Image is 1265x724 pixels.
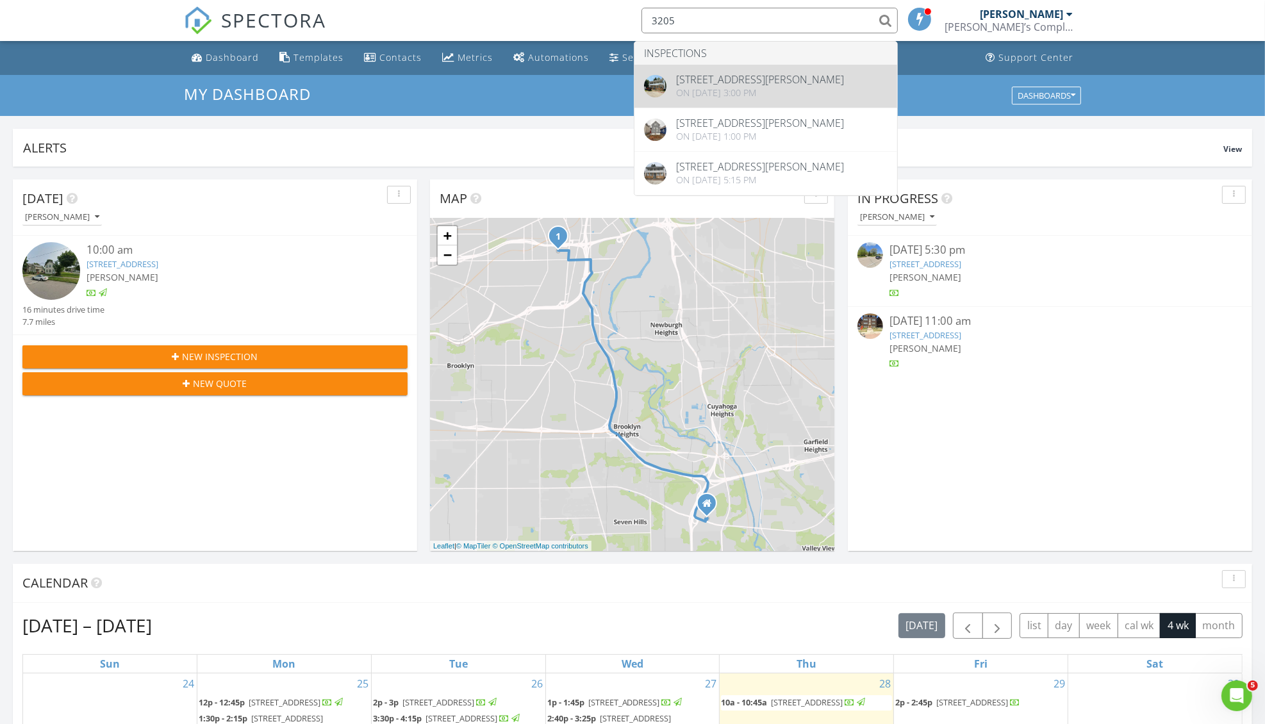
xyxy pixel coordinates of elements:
a: 10a - 10:45a [STREET_ADDRESS] [721,695,892,711]
button: [PERSON_NAME] [857,209,937,226]
img: streetview [857,242,883,268]
a: 12p - 12:45p [STREET_ADDRESS] [199,695,370,711]
div: 16 minutes drive time [22,304,104,316]
a: 1p - 1:45p [STREET_ADDRESS] [547,696,684,708]
a: [STREET_ADDRESS] [87,258,158,270]
a: [STREET_ADDRESS] [889,329,961,341]
a: Go to August 24, 2025 [180,673,197,694]
div: On [DATE] 5:15 pm [676,175,844,185]
div: Dashboard [206,51,259,63]
span: Map [440,190,467,207]
a: 10:00 am [STREET_ADDRESS] [PERSON_NAME] 16 minutes drive time 7.7 miles [22,242,408,328]
button: New Quote [22,372,408,395]
button: Previous [953,613,983,639]
div: [PERSON_NAME] [980,8,1063,21]
span: [STREET_ADDRESS] [936,696,1008,708]
span: 1p - 1:45p [547,696,584,708]
span: 5 [1248,680,1258,691]
span: New Quote [194,377,247,390]
span: View [1223,144,1242,154]
a: © OpenStreetMap contributors [493,542,588,550]
div: Settings [622,51,661,63]
a: 1p - 1:45p [STREET_ADDRESS] [547,695,718,711]
span: 10a - 10:45a [721,696,767,708]
a: Go to August 27, 2025 [702,673,719,694]
span: [STREET_ADDRESS] [588,696,660,708]
img: cover.jpg [644,119,666,141]
button: Dashboards [1012,86,1081,104]
a: Go to August 25, 2025 [354,673,371,694]
span: [PERSON_NAME] [87,271,158,283]
span: 1:30p - 2:15p [199,712,247,724]
a: Go to August 28, 2025 [877,673,893,694]
iframe: Intercom live chat [1221,680,1252,711]
div: [STREET_ADDRESS][PERSON_NAME] [676,161,844,172]
span: [STREET_ADDRESS] [249,696,320,708]
a: Settings [604,46,666,70]
span: 2p - 3p [373,696,399,708]
button: [DATE] [898,613,945,638]
span: 12p - 12:45p [199,696,245,708]
div: | [430,541,591,552]
a: [DATE] 11:00 am [STREET_ADDRESS] [PERSON_NAME] [857,313,1243,370]
i: 1 [556,233,561,242]
a: Dashboard [186,46,264,70]
button: 4 wk [1160,613,1196,638]
span: 2:40p - 3:25p [547,712,596,724]
a: Sunday [97,655,122,673]
div: [DATE] 11:00 am [889,313,1211,329]
div: Dashboards [1018,91,1075,100]
button: day [1048,613,1080,638]
h2: [DATE] – [DATE] [22,613,152,638]
a: Metrics [437,46,498,70]
input: Search everything... [641,8,898,33]
a: 2p - 2:45p [STREET_ADDRESS] [895,695,1066,711]
span: New Inspection [183,350,258,363]
img: streetview [22,242,80,300]
button: week [1079,613,1118,638]
span: SPECTORA [221,6,326,33]
div: [PERSON_NAME] [25,213,99,222]
span: 2p - 2:45p [895,696,932,708]
button: cal wk [1118,613,1161,638]
span: My Dashboard [184,83,311,104]
span: Calendar [22,574,88,591]
div: [DATE] 5:30 pm [889,242,1211,258]
a: [DATE] 5:30 pm [STREET_ADDRESS] [PERSON_NAME] [857,242,1243,299]
button: New Inspection [22,345,408,368]
a: Friday [971,655,990,673]
a: Thursday [794,655,819,673]
a: © MapTiler [456,542,491,550]
span: [DATE] [22,190,63,207]
a: Zoom out [438,245,457,265]
a: 2p - 3p [STREET_ADDRESS] [373,695,544,711]
a: Contacts [359,46,427,70]
div: Automations [528,51,589,63]
div: Metrics [458,51,493,63]
div: [STREET_ADDRESS][PERSON_NAME] [676,118,844,128]
div: On [DATE] 3:00 pm [676,88,844,98]
a: 2p - 3p [STREET_ADDRESS] [373,696,499,708]
a: Leaflet [433,542,454,550]
a: SPECTORA [184,17,326,44]
button: list [1020,613,1048,638]
span: [STREET_ADDRESS] [771,696,843,708]
div: 10:00 am [87,242,376,258]
a: Templates [274,46,349,70]
img: streetview [857,313,883,339]
img: The Best Home Inspection Software - Spectora [184,6,212,35]
span: In Progress [857,190,938,207]
a: Automations (Basic) [508,46,594,70]
div: 3131 Seymour Ave, Cleveland, OH 44113 [558,236,566,243]
a: Go to August 30, 2025 [1225,673,1242,694]
span: 3:30p - 4:15p [373,712,422,724]
div: Templates [294,51,343,63]
a: 3:30p - 4:15p [STREET_ADDRESS] [373,712,522,724]
a: Zoom in [438,226,457,245]
a: Tuesday [447,655,470,673]
img: 9129291%2Fcover_photos%2F6yWbU2E1RgAsRTOUo9So%2Foriginal.jpg [644,75,666,97]
div: Alerts [23,139,1223,156]
a: Saturday [1144,655,1166,673]
a: Go to August 26, 2025 [529,673,545,694]
img: cover.jpg [644,162,666,185]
